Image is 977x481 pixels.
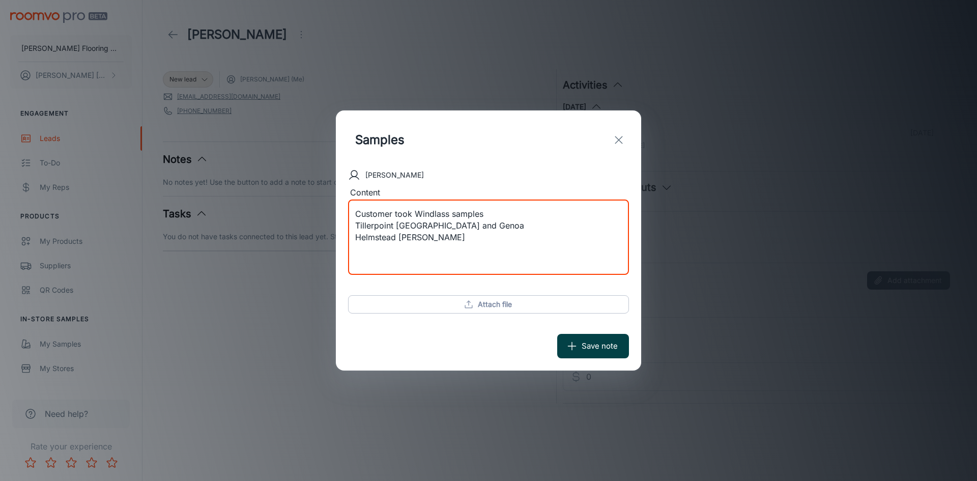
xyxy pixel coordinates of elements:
[557,334,629,358] button: Save note
[365,169,424,181] p: [PERSON_NAME]
[355,208,622,267] textarea: Customer took Windlass samples Tillerpoint [GEOGRAPHIC_DATA] and Genoa Helmstead [PERSON_NAME]
[348,295,629,314] button: Attach file
[348,186,629,200] div: Content
[348,123,553,157] input: Title
[609,130,629,150] button: exit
